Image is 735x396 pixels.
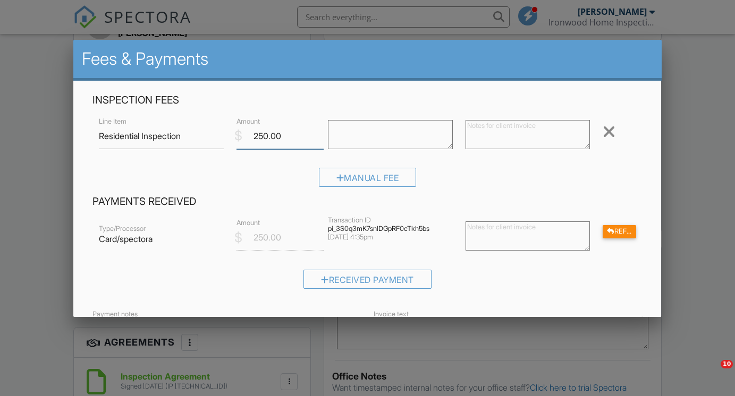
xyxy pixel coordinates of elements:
[603,225,636,238] div: Refund
[236,116,260,126] label: Amount
[699,360,724,385] iframe: Intercom live chat
[82,48,653,70] h2: Fees & Payments
[92,195,642,209] h4: Payments Received
[92,93,642,107] h4: Inspection Fees
[236,218,260,228] label: Amount
[319,175,417,186] a: Manual Fee
[319,168,417,187] div: Manual Fee
[328,233,453,242] div: [DATE] 4:35pm
[99,116,126,126] label: Line Item
[303,277,432,287] a: Received Payment
[721,360,733,368] span: 10
[99,225,224,233] div: Type/Processor
[99,233,224,245] p: Card/spectora
[234,127,242,145] div: $
[92,309,138,318] label: Payment notes
[234,229,242,247] div: $
[328,225,453,233] div: pi_3S0q3mK7snlDGpRF0cTkh5bs
[603,225,636,236] a: Refund
[303,270,432,289] div: Received Payment
[328,216,453,225] div: Transaction ID
[374,309,409,318] label: Invoice text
